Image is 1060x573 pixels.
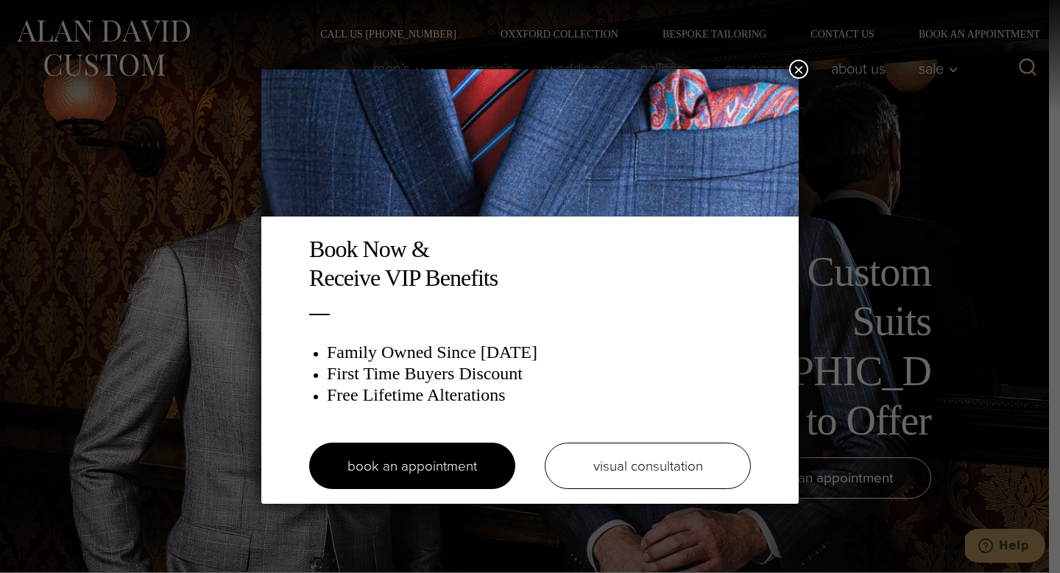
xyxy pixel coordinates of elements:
[309,235,751,292] h2: Book Now & Receive VIP Benefits
[327,384,751,406] h3: Free Lifetime Alterations
[309,443,515,489] a: book an appointment
[34,10,64,24] span: Help
[789,60,808,79] button: Close
[327,363,751,384] h3: First Time Buyers Discount
[327,342,751,363] h3: Family Owned Since [DATE]
[545,443,751,489] a: visual consultation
